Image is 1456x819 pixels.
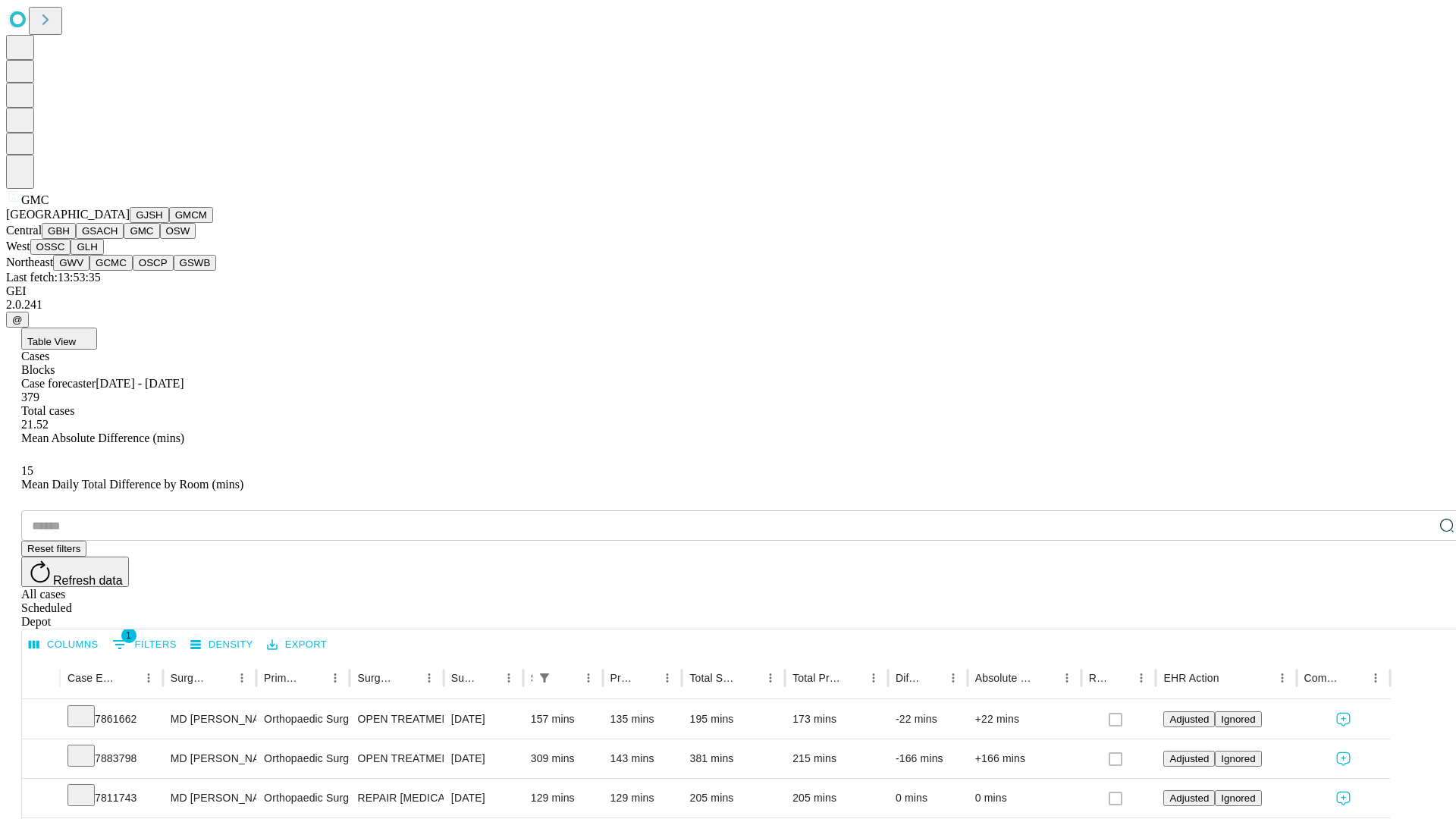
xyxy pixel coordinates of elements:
div: OPEN TREATMENT PROXIMAL [MEDICAL_DATA] BICONDYLAR [357,700,435,739]
div: MD [PERSON_NAME] [PERSON_NAME] [171,779,249,817]
div: OPEN TREATMENT [MEDICAL_DATA] INTERMEDULLARY ROD [357,739,435,778]
span: @ [12,314,23,325]
span: Ignored [1221,753,1255,764]
button: GJSH [130,207,169,223]
div: -22 mins [896,700,960,739]
div: 215 mins [792,739,880,778]
button: Show filters [108,632,180,657]
div: 205 mins [689,779,777,817]
div: 0 mins [896,779,960,817]
button: Sort [117,667,138,689]
button: Sort [1221,667,1242,689]
div: 157 mins [531,700,595,739]
button: GLH [71,239,103,255]
div: Total Scheduled Duration [689,672,737,684]
button: OSCP [133,255,174,271]
span: Ignored [1221,792,1255,804]
button: Menu [578,667,599,689]
span: Northeast [6,256,53,268]
button: @ [6,312,29,328]
button: Menu [760,667,781,689]
button: Ignored [1215,790,1261,806]
button: Reset filters [21,541,86,557]
button: Menu [1131,667,1152,689]
span: Last fetch: 13:53:35 [6,271,101,284]
button: Show filters [534,667,555,689]
div: EHR Action [1163,672,1219,684]
span: Adjusted [1169,753,1209,764]
div: 7883798 [67,739,155,778]
div: MD [PERSON_NAME] [PERSON_NAME] [171,700,249,739]
button: Expand [30,786,52,812]
div: 1 active filter [534,667,555,689]
div: [DATE] [451,779,516,817]
div: Absolute Difference [975,672,1034,684]
button: Sort [1035,667,1056,689]
button: Sort [210,667,231,689]
button: Sort [557,667,578,689]
button: OSW [160,223,196,239]
span: Adjusted [1169,714,1209,725]
span: West [6,240,30,253]
button: Menu [1056,667,1078,689]
button: Menu [419,667,440,689]
span: Ignored [1221,714,1255,725]
button: Menu [863,667,884,689]
button: Sort [739,667,760,689]
button: Sort [921,667,943,689]
span: [GEOGRAPHIC_DATA] [6,208,130,221]
div: Case Epic Id [67,672,115,684]
span: 15 [21,464,33,477]
div: MD [PERSON_NAME] [PERSON_NAME] [171,739,249,778]
div: -166 mins [896,739,960,778]
div: 135 mins [610,700,675,739]
div: Predicted In Room Duration [610,672,635,684]
div: +22 mins [975,700,1074,739]
button: Adjusted [1163,790,1215,806]
button: Menu [1272,667,1293,689]
div: 381 mins [689,739,777,778]
div: Difference [896,672,920,684]
div: 173 mins [792,700,880,739]
div: 205 mins [792,779,880,817]
span: Case forecaster [21,377,96,390]
div: 2.0.241 [6,298,1450,312]
div: +166 mins [975,739,1074,778]
span: Central [6,224,42,237]
span: Mean Absolute Difference (mins) [21,431,184,444]
span: [DATE] - [DATE] [96,377,184,390]
div: Surgeon Name [171,672,209,684]
span: Reset filters [27,543,80,554]
span: Table View [27,336,76,347]
button: OSSC [30,239,71,255]
div: 0 mins [975,779,1074,817]
span: 1 [121,628,136,643]
button: Density [187,633,257,657]
div: 129 mins [610,779,675,817]
button: Menu [138,667,159,689]
button: Table View [21,328,97,350]
button: GCMC [89,255,133,271]
div: REPAIR [MEDICAL_DATA] [MEDICAL_DATA] [MEDICAL_DATA] [357,779,435,817]
div: GEI [6,284,1450,298]
button: Sort [1344,667,1365,689]
button: GSACH [76,223,124,239]
button: Menu [325,667,346,689]
button: Ignored [1215,711,1261,727]
div: Orthopaedic Surgery [264,700,342,739]
button: Refresh data [21,557,129,587]
button: Expand [30,746,52,773]
div: 7811743 [67,779,155,817]
button: Sort [842,667,863,689]
button: Menu [1365,667,1386,689]
div: Surgery Name [357,672,395,684]
div: Surgery Date [451,672,475,684]
div: [DATE] [451,739,516,778]
div: Comments [1304,672,1342,684]
span: Adjusted [1169,792,1209,804]
div: [DATE] [451,700,516,739]
button: Menu [231,667,253,689]
span: 21.52 [21,418,49,431]
div: Total Predicted Duration [792,672,840,684]
div: Primary Service [264,672,302,684]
